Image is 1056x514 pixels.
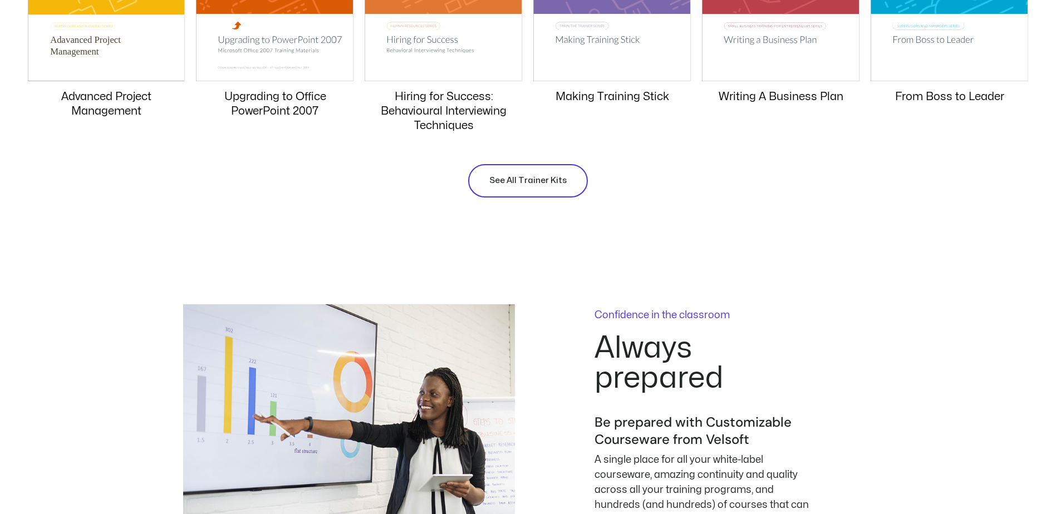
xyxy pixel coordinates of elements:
h2: Always prepared [595,333,820,393]
h3: Be prepared with Customizable Courseware from Velsoft [595,413,820,448]
a: Making Training Stick [556,91,669,102]
a: From Boss to Leader [895,91,1004,102]
a: Upgrading to Office PowerPoint 2007 [224,91,326,116]
p: Confidence in the classroom [595,310,820,320]
span: See All Trainer Kits [489,174,567,187]
a: Advanced Project Management [61,91,151,116]
a: Hiring for Success: Behavioural Interviewing Techniques [381,91,507,131]
a: Writing A Business Plan [719,91,843,102]
a: See All Trainer Kits [468,164,588,197]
